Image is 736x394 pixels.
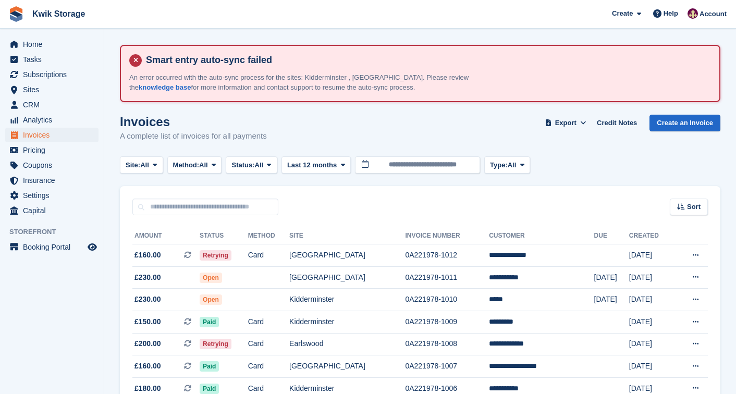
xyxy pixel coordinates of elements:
span: Site: [126,160,140,170]
button: Method: All [167,156,222,174]
span: £160.00 [134,361,161,372]
span: Account [700,9,727,19]
span: Home [23,37,85,52]
span: £200.00 [134,338,161,349]
img: stora-icon-8386f47178a22dfd0bd8f6a31ec36ba5ce8667c1dd55bd0f319d3a0aa187defe.svg [8,6,24,22]
a: menu [5,240,99,254]
td: [DATE] [629,333,674,355]
th: Method [248,228,289,244]
h1: Invoices [120,115,267,129]
button: Export [543,115,588,132]
td: [DATE] [594,266,629,289]
a: menu [5,113,99,127]
span: £230.00 [134,294,161,305]
td: Card [248,333,289,355]
th: Site [289,228,405,244]
span: Insurance [23,173,85,188]
span: Subscriptions [23,67,85,82]
span: £180.00 [134,383,161,394]
a: Credit Notes [593,115,641,132]
td: [DATE] [629,311,674,333]
span: £230.00 [134,272,161,283]
td: 0A221978-1007 [405,355,489,378]
th: Customer [489,228,594,244]
td: 0A221978-1011 [405,266,489,289]
a: knowledge base [139,83,191,91]
a: menu [5,203,99,218]
p: An error occurred with the auto-sync process for the sites: Kidderminster , [GEOGRAPHIC_DATA]. Pl... [129,72,494,93]
a: Create an Invoice [649,115,720,132]
span: Paid [200,317,219,327]
span: All [255,160,264,170]
span: CRM [23,97,85,112]
a: menu [5,97,99,112]
span: £160.00 [134,250,161,261]
span: All [199,160,208,170]
td: [DATE] [629,289,674,311]
td: [DATE] [594,289,629,311]
span: Invoices [23,128,85,142]
td: Card [248,311,289,333]
span: Storefront [9,227,104,237]
span: Capital [23,203,85,218]
td: Card [248,244,289,267]
td: Kidderminster [289,289,405,311]
span: Status: [231,160,254,170]
td: Earlswood [289,333,405,355]
img: ellie tragonette [688,8,698,19]
td: 0A221978-1010 [405,289,489,311]
a: menu [5,67,99,82]
a: menu [5,82,99,97]
span: Settings [23,188,85,203]
h4: Smart entry auto-sync failed [142,54,711,66]
td: Card [248,355,289,378]
td: [GEOGRAPHIC_DATA] [289,244,405,267]
span: Sort [687,202,701,212]
a: menu [5,173,99,188]
span: All [508,160,517,170]
span: Sites [23,82,85,97]
th: Amount [132,228,200,244]
span: Analytics [23,113,85,127]
th: Invoice Number [405,228,489,244]
a: menu [5,37,99,52]
span: Method: [173,160,200,170]
td: Kidderminster [289,311,405,333]
td: 0A221978-1008 [405,333,489,355]
span: £150.00 [134,316,161,327]
a: menu [5,128,99,142]
td: [GEOGRAPHIC_DATA] [289,266,405,289]
a: Kwik Storage [28,5,89,22]
th: Status [200,228,248,244]
td: [DATE] [629,355,674,378]
span: Paid [200,361,219,372]
button: Last 12 months [281,156,351,174]
a: menu [5,143,99,157]
span: Help [664,8,678,19]
th: Due [594,228,629,244]
span: Retrying [200,250,231,261]
a: menu [5,188,99,203]
span: Coupons [23,158,85,173]
td: [DATE] [629,244,674,267]
span: Create [612,8,633,19]
span: Type: [490,160,508,170]
td: [DATE] [629,266,674,289]
span: Open [200,294,222,305]
span: Export [555,118,576,128]
span: Tasks [23,52,85,67]
span: All [140,160,149,170]
span: Last 12 months [287,160,337,170]
p: A complete list of invoices for all payments [120,130,267,142]
span: Open [200,273,222,283]
button: Status: All [226,156,277,174]
span: Booking Portal [23,240,85,254]
a: menu [5,52,99,67]
td: [GEOGRAPHIC_DATA] [289,355,405,378]
th: Created [629,228,674,244]
span: Pricing [23,143,85,157]
td: 0A221978-1012 [405,244,489,267]
span: Retrying [200,339,231,349]
button: Type: All [484,156,530,174]
a: Preview store [86,241,99,253]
